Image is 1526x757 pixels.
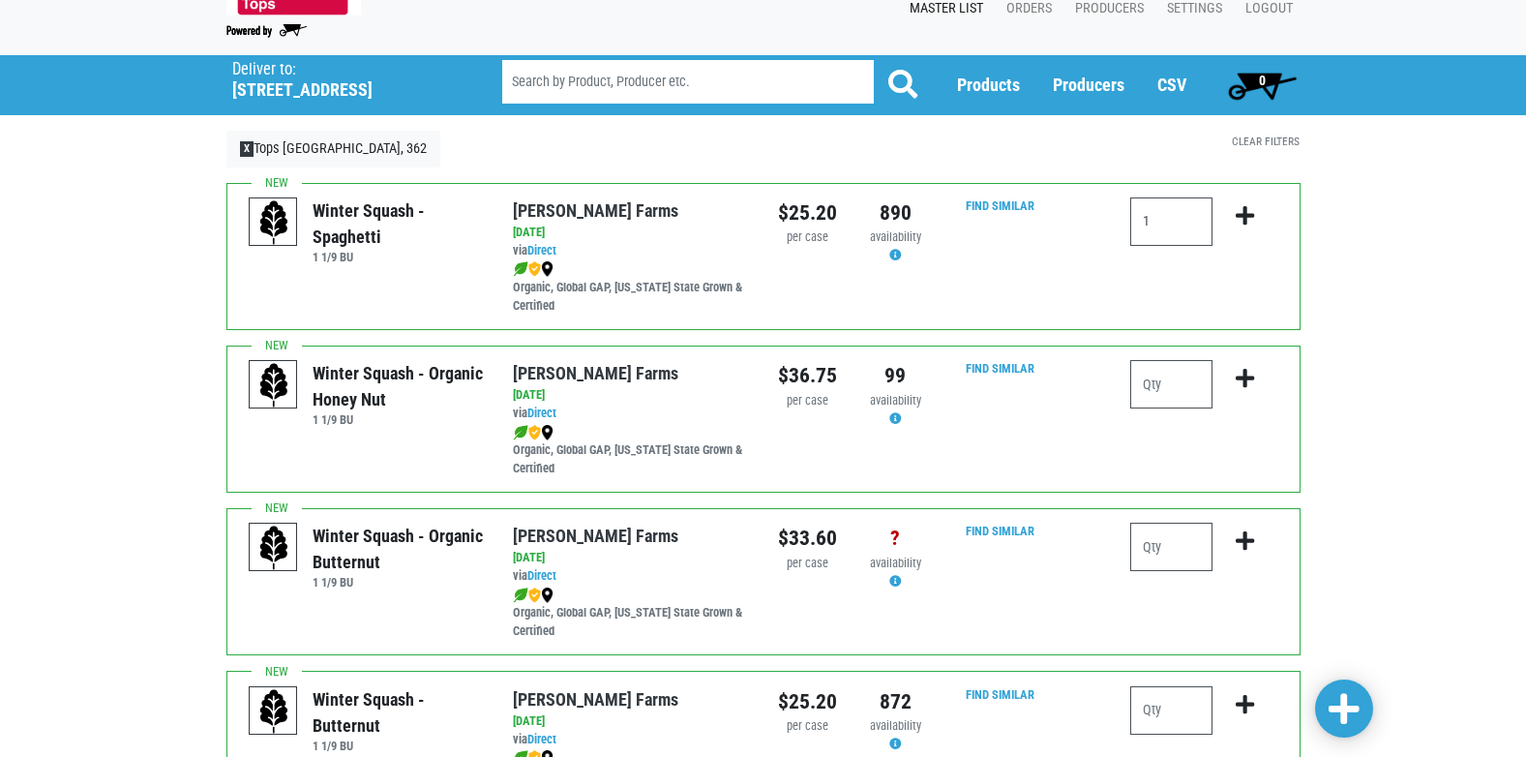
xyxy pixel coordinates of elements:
[513,260,748,316] div: Organic, Global GAP, [US_STATE] State Grown & Certified
[250,687,298,736] img: placeholder-variety-43d6402dacf2d531de610a020419775a.svg
[528,425,541,440] img: safety-e55c860ca8c00a9c171001a62a92dabd.png
[502,60,874,104] input: Search by Product, Producer etc.
[957,75,1020,95] a: Products
[966,198,1034,213] a: Find Similar
[870,393,921,408] span: availability
[513,261,528,277] img: leaf-e5c59151409436ccce96b2ca1b28e03c.png
[1157,75,1186,95] a: CSV
[513,405,748,423] div: via
[778,717,837,736] div: per case
[541,588,554,603] img: map_marker-0e94453035b3232a4d21701695807de9.png
[866,523,925,554] div: ?
[513,200,678,221] a: [PERSON_NAME] Farms
[513,386,748,405] div: [DATE]
[313,575,484,590] h6: 1 1/9 BU
[513,423,748,478] div: Organic, Global GAP, [US_STATE] State Grown & Certified
[541,425,554,440] img: map_marker-0e94453035b3232a4d21701695807de9.png
[866,686,925,717] div: 872
[527,243,556,257] a: Direct
[527,406,556,420] a: Direct
[313,360,484,412] div: Winter Squash - Organic Honey Nut
[313,250,484,264] h6: 1 1/9 BU
[313,739,484,753] h6: 1 1/9 BU
[232,55,467,101] span: Tops Nottingham, 362 (620 Nottingham Rd, Syracuse, NY 13210, USA)
[778,555,837,573] div: per case
[778,228,837,247] div: per case
[313,686,484,739] div: Winter Squash - Butternut
[513,731,748,749] div: via
[250,524,298,572] img: placeholder-variety-43d6402dacf2d531de610a020419775a.svg
[250,361,298,409] img: placeholder-variety-43d6402dacf2d531de610a020419775a.svg
[226,24,307,38] img: Powered by Big Wheelbarrow
[1130,360,1212,409] input: Qty
[866,360,925,391] div: 99
[513,242,748,260] div: via
[1259,73,1266,88] span: 0
[778,360,837,391] div: $36.75
[226,131,441,167] a: XTops [GEOGRAPHIC_DATA], 362
[513,549,748,567] div: [DATE]
[966,524,1034,538] a: Find Similar
[1130,523,1212,571] input: Qty
[513,567,748,586] div: via
[313,197,484,250] div: Winter Squash - Spaghetti
[232,79,453,101] h5: [STREET_ADDRESS]
[513,363,678,383] a: [PERSON_NAME] Farms
[527,732,556,746] a: Direct
[866,197,925,228] div: 890
[870,718,921,733] span: availability
[1130,686,1212,735] input: Qty
[1053,75,1124,95] a: Producers
[1130,197,1212,246] input: Qty
[232,60,453,79] p: Deliver to:
[778,197,837,228] div: $25.20
[1219,66,1305,105] a: 0
[870,556,921,570] span: availability
[513,588,528,603] img: leaf-e5c59151409436ccce96b2ca1b28e03c.png
[966,687,1034,702] a: Find Similar
[313,523,484,575] div: Winter Squash - Organic Butternut
[966,361,1034,376] a: Find Similar
[778,523,837,554] div: $33.60
[250,198,298,247] img: placeholder-variety-43d6402dacf2d531de610a020419775a.svg
[527,568,556,583] a: Direct
[513,526,678,546] a: [PERSON_NAME] Farms
[313,412,484,427] h6: 1 1/9 BU
[1232,135,1300,148] a: Clear Filters
[541,261,554,277] img: map_marker-0e94453035b3232a4d21701695807de9.png
[513,586,748,641] div: Organic, Global GAP, [US_STATE] State Grown & Certified
[870,229,921,244] span: availability
[513,689,678,710] a: [PERSON_NAME] Farms
[513,224,748,242] div: [DATE]
[240,141,254,157] span: X
[528,261,541,277] img: safety-e55c860ca8c00a9c171001a62a92dabd.png
[778,392,837,410] div: per case
[778,686,837,717] div: $25.20
[513,425,528,440] img: leaf-e5c59151409436ccce96b2ca1b28e03c.png
[528,588,541,603] img: safety-e55c860ca8c00a9c171001a62a92dabd.png
[513,712,748,731] div: [DATE]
